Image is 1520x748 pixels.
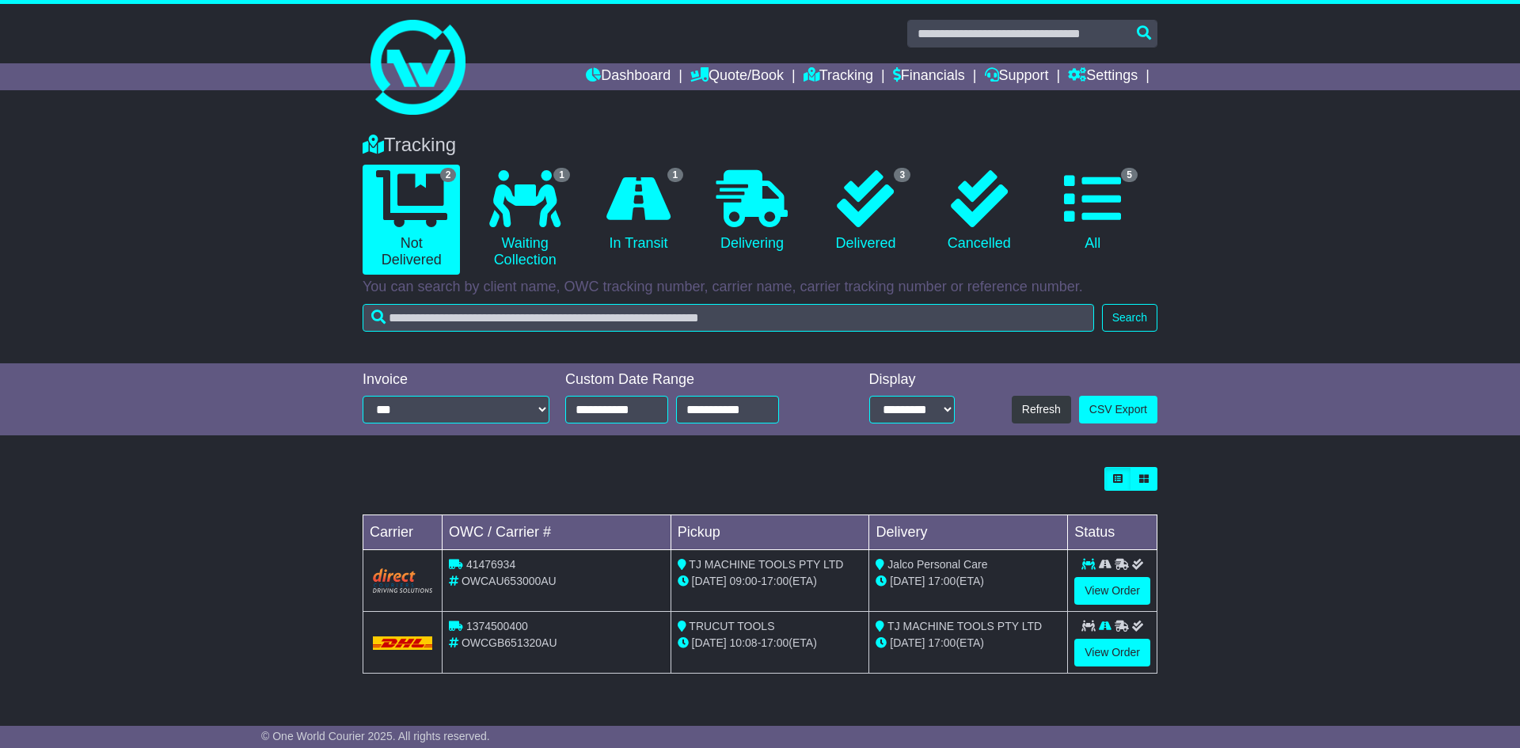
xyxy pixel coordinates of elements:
[363,279,1157,296] p: You can search by client name, OWC tracking number, carrier name, carrier tracking number or refe...
[1012,396,1071,423] button: Refresh
[586,63,671,90] a: Dashboard
[894,168,910,182] span: 3
[761,636,788,649] span: 17:00
[1068,515,1157,550] td: Status
[466,620,528,632] span: 1374500400
[893,63,965,90] a: Financials
[692,636,727,649] span: [DATE]
[928,636,956,649] span: 17:00
[565,371,819,389] div: Custom Date Range
[887,558,987,571] span: Jalco Personal Care
[355,134,1165,157] div: Tracking
[876,635,1061,651] div: (ETA)
[703,165,800,258] a: Delivering
[440,168,457,182] span: 2
[730,575,758,587] span: 09:00
[887,620,1042,632] span: TJ MACHINE TOOLS PTY LTD
[876,573,1061,590] div: (ETA)
[689,620,774,632] span: TRUCUT TOOLS
[678,635,863,651] div: - (ETA)
[1074,577,1150,605] a: View Order
[690,63,784,90] a: Quote/Book
[804,63,873,90] a: Tracking
[890,575,925,587] span: [DATE]
[730,636,758,649] span: 10:08
[1044,165,1142,258] a: 5 All
[476,165,573,275] a: 1 Waiting Collection
[869,515,1068,550] td: Delivery
[817,165,914,258] a: 3 Delivered
[1068,63,1138,90] a: Settings
[462,636,557,649] span: OWCGB651320AU
[462,575,557,587] span: OWCAU653000AU
[692,575,727,587] span: [DATE]
[761,575,788,587] span: 17:00
[553,168,570,182] span: 1
[678,573,863,590] div: - (ETA)
[373,636,432,649] img: DHL.png
[443,515,671,550] td: OWC / Carrier #
[985,63,1049,90] a: Support
[1079,396,1157,423] a: CSV Export
[466,558,515,571] span: 41476934
[671,515,869,550] td: Pickup
[689,558,843,571] span: TJ MACHINE TOOLS PTY LTD
[590,165,687,258] a: 1 In Transit
[363,371,549,389] div: Invoice
[373,568,432,592] img: Direct.png
[1121,168,1138,182] span: 5
[363,165,460,275] a: 2 Not Delivered
[928,575,956,587] span: 17:00
[261,730,490,742] span: © One World Courier 2025. All rights reserved.
[869,371,955,389] div: Display
[363,515,443,550] td: Carrier
[1102,304,1157,332] button: Search
[890,636,925,649] span: [DATE]
[930,165,1028,258] a: Cancelled
[1074,639,1150,666] a: View Order
[667,168,684,182] span: 1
